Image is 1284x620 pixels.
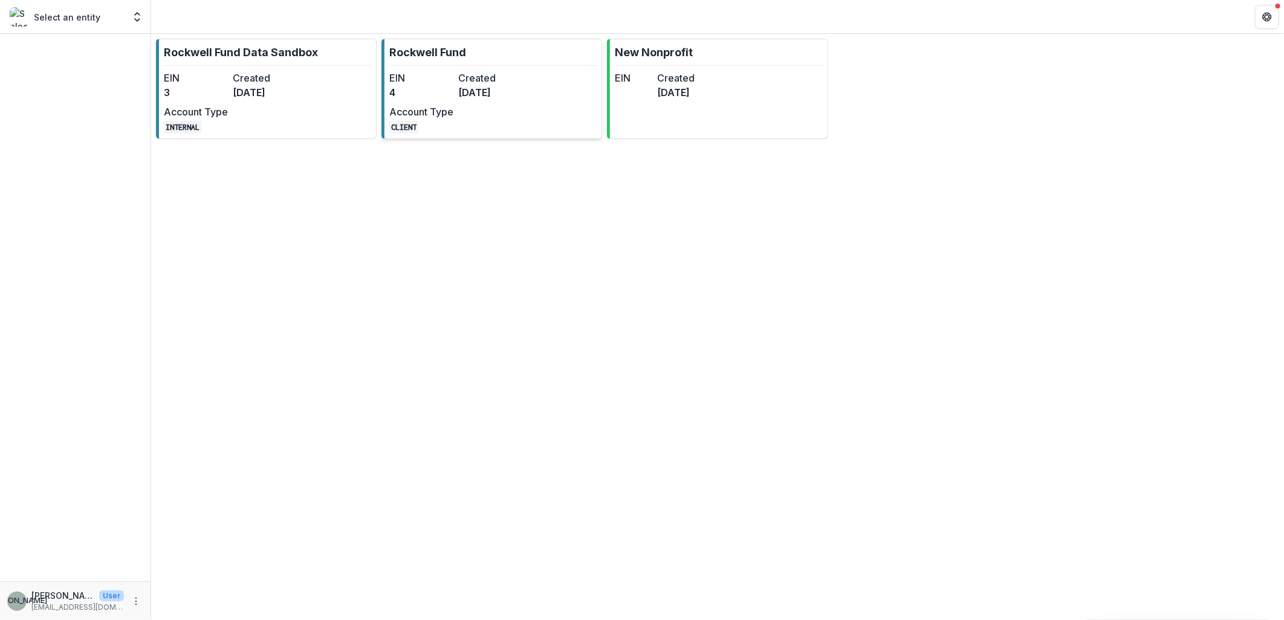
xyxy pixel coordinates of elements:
button: Get Help [1255,5,1279,29]
p: [PERSON_NAME] [31,589,94,602]
code: CLIENT [389,121,418,134]
button: More [129,594,143,609]
dt: Created [233,71,297,85]
p: Rockwell Fund Data Sandbox [164,44,318,60]
p: Rockwell Fund [389,44,466,60]
p: Select an entity [34,11,100,24]
dt: Created [657,71,695,85]
dt: Created [458,71,522,85]
dd: [DATE] [458,85,522,100]
dd: 3 [164,85,228,100]
p: New Nonprofit [615,44,693,60]
dd: 4 [389,85,453,100]
dt: Account Type [389,105,453,119]
dd: [DATE] [233,85,297,100]
a: New NonprofitEINCreated[DATE] [607,39,828,139]
a: Rockwell Fund Data SandboxEIN3Created[DATE]Account TypeINTERNAL [156,39,377,139]
p: [EMAIL_ADDRESS][DOMAIN_NAME] [31,602,124,613]
dt: EIN [164,71,228,85]
p: User [99,590,124,601]
dd: [DATE] [657,85,695,100]
button: Open entity switcher [129,5,146,29]
dt: EIN [389,71,453,85]
img: Select an entity [10,7,29,27]
a: Rockwell FundEIN4Created[DATE]Account TypeCLIENT [381,39,602,139]
dt: Account Type [164,105,228,119]
code: INTERNAL [164,121,201,134]
dt: EIN [615,71,652,85]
